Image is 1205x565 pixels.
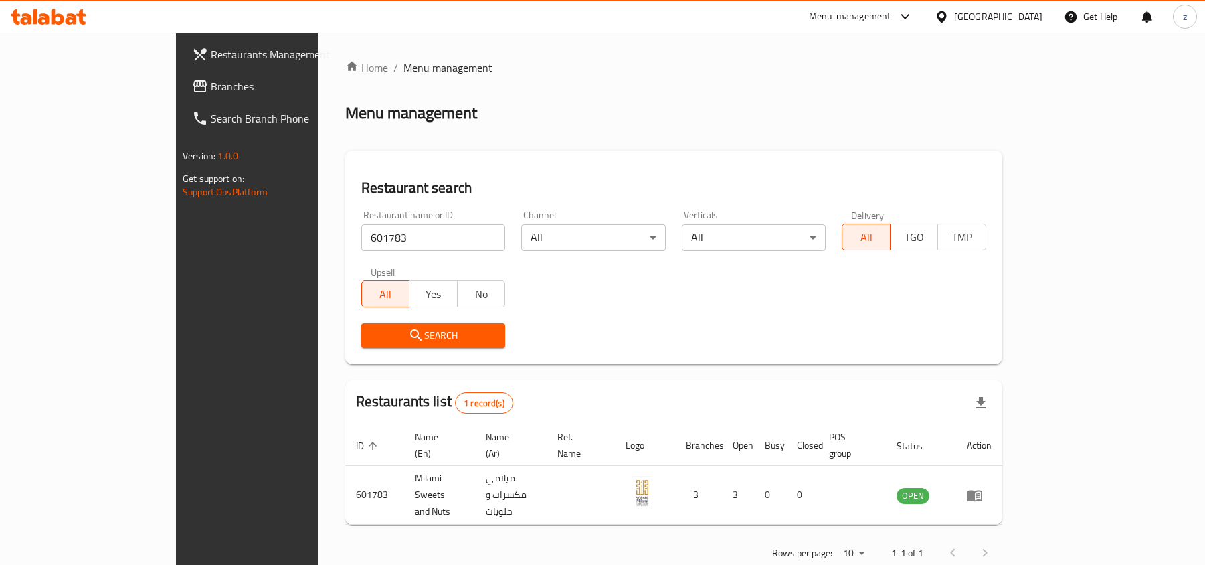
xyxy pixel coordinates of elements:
h2: Restaurant search [361,178,986,198]
td: 0 [786,466,818,525]
span: 1 record(s) [456,397,513,410]
button: No [457,280,506,307]
span: OPEN [897,488,929,503]
span: Get support on: [183,170,244,187]
div: Menu-management [809,9,891,25]
p: Rows per page: [772,545,832,562]
th: Closed [786,425,818,466]
div: Rows per page: [838,544,870,564]
button: TMP [937,224,986,250]
input: Search for restaurant name or ID.. [361,224,506,251]
span: ID [356,438,381,454]
span: Branches [211,78,367,94]
label: Upsell [371,267,395,276]
a: Search Branch Phone [181,102,377,135]
th: Logo [615,425,675,466]
span: Ref. Name [557,429,599,461]
th: Branches [675,425,722,466]
span: All [848,228,885,247]
span: Yes [415,285,452,304]
div: [GEOGRAPHIC_DATA] [954,9,1042,24]
span: Search Branch Phone [211,110,367,127]
span: Restaurants Management [211,46,367,62]
a: Support.OpsPlatform [183,183,268,201]
span: No [463,285,500,304]
div: All [521,224,666,251]
p: 1-1 of 1 [891,545,923,562]
span: Version: [183,147,215,165]
div: All [682,224,826,251]
a: Branches [181,70,377,102]
span: Menu management [403,60,492,76]
button: All [361,280,410,307]
span: 1.0.0 [217,147,238,165]
span: TMP [943,228,981,247]
span: TGO [896,228,933,247]
span: POS group [829,429,870,461]
button: Yes [409,280,458,307]
img: Milami Sweets and Nuts [626,476,659,509]
span: Name (En) [415,429,459,461]
button: All [842,224,891,250]
td: 0 [754,466,786,525]
div: Menu [967,487,992,503]
span: All [367,285,405,304]
nav: breadcrumb [345,60,1002,76]
td: ميلامي مكسرات و حلويات [475,466,547,525]
li: / [393,60,398,76]
a: Restaurants Management [181,38,377,70]
button: Search [361,323,506,348]
span: Search [372,327,495,344]
button: TGO [890,224,939,250]
td: 3 [722,466,754,525]
th: Busy [754,425,786,466]
div: OPEN [897,488,929,504]
td: Milami Sweets and Nuts [404,466,475,525]
h2: Menu management [345,102,477,124]
th: Open [722,425,754,466]
h2: Restaurants list [356,392,513,414]
span: Status [897,438,940,454]
span: Name (Ar) [486,429,531,461]
div: Export file [965,387,997,419]
table: enhanced table [345,425,1002,525]
th: Action [956,425,1002,466]
td: 3 [675,466,722,525]
div: Total records count [455,392,513,414]
label: Delivery [851,210,885,220]
span: z [1183,9,1187,24]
